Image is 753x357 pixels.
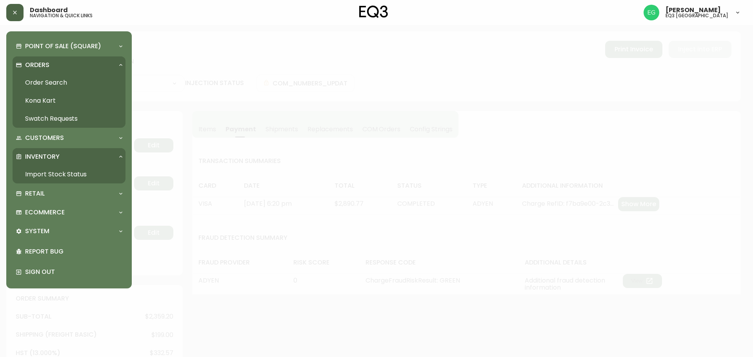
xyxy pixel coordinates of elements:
div: Orders [13,56,125,74]
p: Sign Out [25,268,122,276]
div: Ecommerce [13,204,125,221]
img: db11c1629862fe82d63d0774b1b54d2b [644,5,659,20]
h5: navigation & quick links [30,13,93,18]
img: logo [359,5,388,18]
p: Inventory [25,152,60,161]
p: System [25,227,49,236]
a: Import Stock Status [13,165,125,183]
p: Report Bug [25,247,122,256]
h5: eq3 [GEOGRAPHIC_DATA] [666,13,728,18]
div: Inventory [13,148,125,165]
p: Customers [25,134,64,142]
div: Sign Out [13,262,125,282]
p: Ecommerce [25,208,65,217]
a: Swatch Requests [13,110,125,128]
div: System [13,223,125,240]
p: Retail [25,189,45,198]
span: Dashboard [30,7,68,13]
p: Point of Sale (Square) [25,42,101,51]
p: Orders [25,61,49,69]
span: [PERSON_NAME] [666,7,721,13]
div: Report Bug [13,241,125,262]
div: Customers [13,129,125,147]
a: Order Search [13,74,125,92]
div: Point of Sale (Square) [13,38,125,55]
a: Kona Kart [13,92,125,110]
div: Retail [13,185,125,202]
